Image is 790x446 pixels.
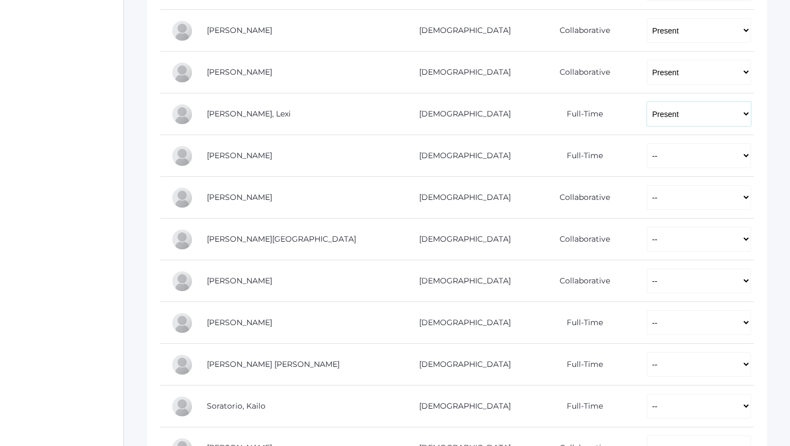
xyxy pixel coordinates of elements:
[396,302,526,344] td: [DEMOGRAPHIC_DATA]
[526,177,635,219] td: Collaborative
[526,302,635,344] td: Full-Time
[396,135,526,177] td: [DEMOGRAPHIC_DATA]
[207,25,272,35] a: [PERSON_NAME]
[207,234,356,244] a: [PERSON_NAME][GEOGRAPHIC_DATA]
[396,386,526,427] td: [DEMOGRAPHIC_DATA]
[207,317,272,327] a: [PERSON_NAME]
[207,276,272,286] a: [PERSON_NAME]
[171,62,193,83] div: Christopher Ip
[526,52,635,93] td: Collaborative
[396,177,526,219] td: [DEMOGRAPHIC_DATA]
[171,312,193,334] div: Vincent Scrudato
[207,67,272,77] a: [PERSON_NAME]
[526,135,635,177] td: Full-Time
[526,219,635,260] td: Collaborative
[396,260,526,302] td: [DEMOGRAPHIC_DATA]
[171,20,193,42] div: Corbin Intlekofer
[526,10,635,52] td: Collaborative
[396,344,526,386] td: [DEMOGRAPHIC_DATA]
[526,344,635,386] td: Full-Time
[526,260,635,302] td: Collaborative
[396,52,526,93] td: [DEMOGRAPHIC_DATA]
[207,401,266,411] a: Soratorio, Kailo
[396,219,526,260] td: [DEMOGRAPHIC_DATA]
[207,150,272,160] a: [PERSON_NAME]
[171,145,193,167] div: Frances Leidenfrost
[207,359,340,369] a: [PERSON_NAME] [PERSON_NAME]
[171,103,193,125] div: Lexi Judy
[207,192,272,202] a: [PERSON_NAME]
[526,93,635,135] td: Full-Time
[396,10,526,52] td: [DEMOGRAPHIC_DATA]
[171,187,193,209] div: Colton Maurer
[171,354,193,376] div: Ian Serafini Pozzi
[526,386,635,427] td: Full-Time
[171,270,193,292] div: Cole McCollum
[207,109,291,119] a: [PERSON_NAME], Lexi
[171,228,193,250] div: Savannah Maurer
[171,395,193,417] div: Kailo Soratorio
[396,93,526,135] td: [DEMOGRAPHIC_DATA]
